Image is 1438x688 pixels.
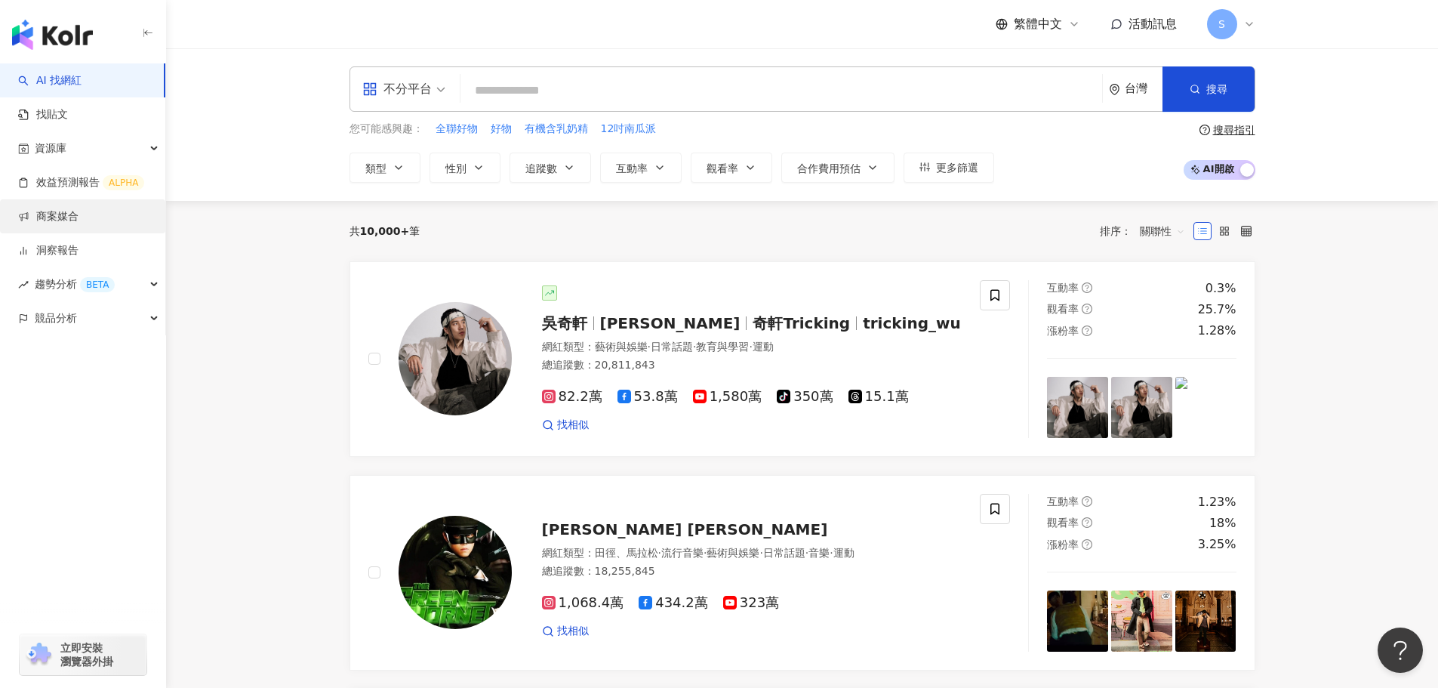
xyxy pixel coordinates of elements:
span: 找相似 [557,418,589,433]
span: 找相似 [557,624,589,639]
div: BETA [80,277,115,292]
span: 日常話題 [651,341,693,353]
span: 互動率 [1047,495,1079,508]
span: [PERSON_NAME] [PERSON_NAME] [542,520,828,538]
span: 15.1萬 [848,389,909,405]
span: question-circle [1082,282,1092,293]
span: · [648,341,651,353]
span: 資源庫 [35,131,66,165]
div: 不分平台 [362,77,432,101]
div: 1.28% [1198,322,1236,339]
span: 82.2萬 [542,389,602,405]
span: 運動 [833,547,854,559]
span: 有機含乳奶精 [525,122,588,137]
span: S [1218,16,1225,32]
div: 1.23% [1198,494,1236,511]
div: 台灣 [1125,82,1162,95]
span: 350萬 [777,389,833,405]
span: 全聯好物 [436,122,478,137]
span: 漲粉率 [1047,325,1079,337]
button: 性別 [430,153,500,183]
div: 0.3% [1206,280,1236,297]
button: 追蹤數 [510,153,591,183]
a: KOL Avatar[PERSON_NAME] [PERSON_NAME]網紅類型：田徑、馬拉松·流行音樂·藝術與娛樂·日常話題·音樂·運動總追蹤數：18,255,8451,068.4萬434.... [349,475,1255,671]
span: 漲粉率 [1047,538,1079,551]
button: 搜尋 [1162,66,1255,112]
button: 合作費用預估 [781,153,895,183]
span: question-circle [1082,496,1092,507]
img: logo [12,20,93,50]
span: · [693,341,696,353]
a: 效益預測報告ALPHA [18,175,144,190]
span: 觀看率 [1047,517,1079,529]
span: [PERSON_NAME] [600,314,741,332]
span: 好物 [491,122,512,137]
span: 互動率 [616,162,648,174]
span: appstore [362,82,377,97]
div: 網紅類型 ： [542,340,962,355]
img: post-image [1047,377,1108,438]
div: 總追蹤數 ： 20,811,843 [542,358,962,373]
span: 12吋南瓜派 [601,122,657,137]
button: 有機含乳奶精 [524,121,589,137]
span: 日常話題 [763,547,805,559]
span: 合作費用預估 [797,162,861,174]
span: · [830,547,833,559]
span: 田徑、馬拉松 [595,547,658,559]
span: 趨勢分析 [35,267,115,301]
span: environment [1109,84,1120,95]
span: 追蹤數 [525,162,557,174]
span: 類型 [365,162,386,174]
span: 1,068.4萬 [542,595,624,611]
span: 關聯性 [1140,219,1185,243]
span: 434.2萬 [639,595,708,611]
img: KOL Avatar [399,302,512,415]
span: 您可能感興趣： [349,122,423,137]
a: 商案媒合 [18,209,79,224]
span: 運動 [753,341,774,353]
span: 323萬 [723,595,779,611]
span: · [749,341,752,353]
div: 共 筆 [349,225,420,237]
a: 洞察報告 [18,243,79,258]
span: 繁體中文 [1014,16,1062,32]
div: 18% [1209,515,1236,532]
img: post-image [1175,377,1236,438]
div: 排序： [1100,219,1193,243]
img: post-image [1111,377,1172,438]
div: 25.7% [1198,301,1236,318]
button: 觀看率 [691,153,772,183]
span: 音樂 [808,547,830,559]
span: 立即安裝 瀏覽器外掛 [60,641,113,668]
span: · [658,547,661,559]
span: 競品分析 [35,301,77,335]
a: chrome extension立即安裝 瀏覽器外掛 [20,634,146,675]
a: 找貼文 [18,107,68,122]
span: tricking_wu [863,314,961,332]
span: · [759,547,762,559]
button: 類型 [349,153,420,183]
img: post-image [1111,591,1172,652]
div: 3.25% [1198,536,1236,553]
span: question-circle [1082,325,1092,336]
span: question-circle [1082,539,1092,550]
span: 吳奇軒 [542,314,587,332]
span: 奇軒Tricking [753,314,850,332]
span: 活動訊息 [1129,17,1177,31]
span: 觀看率 [707,162,738,174]
span: · [704,547,707,559]
button: 更多篩選 [904,153,994,183]
img: chrome extension [24,643,54,667]
span: 1,580萬 [693,389,762,405]
button: 12吋南瓜派 [600,121,657,137]
span: 藝術與娛樂 [595,341,648,353]
span: rise [18,279,29,290]
div: 總追蹤數 ： 18,255,845 [542,564,962,579]
span: 53.8萬 [617,389,678,405]
span: question-circle [1082,304,1092,314]
span: 流行音樂 [661,547,704,559]
a: 找相似 [542,624,589,639]
a: 找相似 [542,418,589,433]
span: question-circle [1199,125,1210,135]
img: post-image [1175,591,1236,652]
